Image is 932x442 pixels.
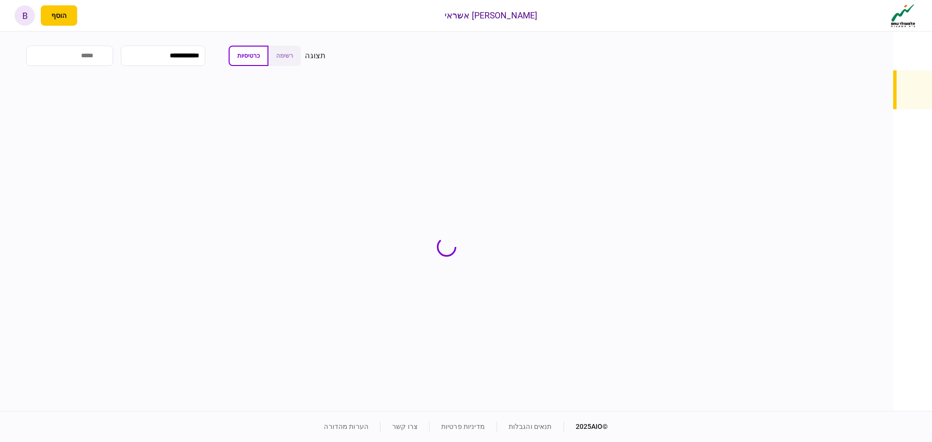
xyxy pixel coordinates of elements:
[889,3,917,28] img: client company logo
[237,52,260,59] span: כרטיסיות
[445,9,538,22] div: [PERSON_NAME] אשראי
[441,423,485,430] a: מדיניות פרטיות
[392,423,417,430] a: צרו קשר
[41,5,77,26] button: פתח תפריט להוספת לקוח
[324,423,368,430] a: הערות מהדורה
[564,422,608,432] div: © 2025 AIO
[15,5,35,26] button: b
[276,52,293,59] span: רשימה
[509,423,552,430] a: תנאים והגבלות
[305,50,326,62] div: תצוגה
[268,46,301,66] button: רשימה
[83,5,103,26] button: פתח רשימת התראות
[229,46,268,66] button: כרטיסיות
